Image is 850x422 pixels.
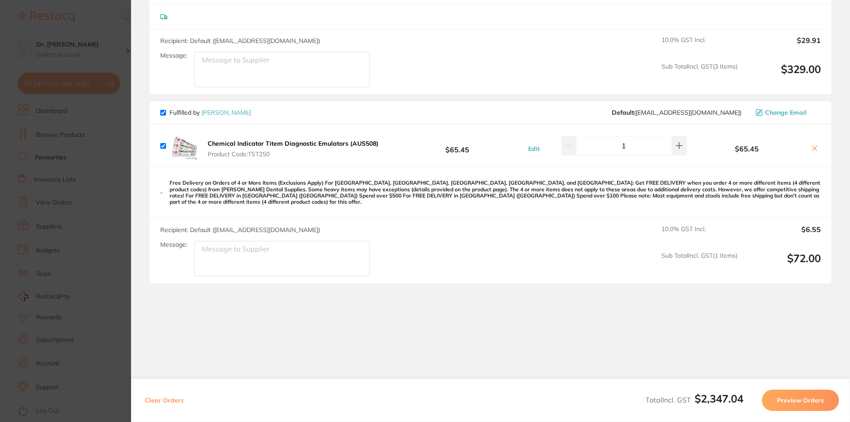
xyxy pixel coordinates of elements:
span: Sub Total Incl. GST ( 1 Items) [661,252,738,276]
span: Product Code: TST250 [208,151,379,158]
output: $29.91 [745,36,821,56]
button: Edit [525,145,542,153]
span: 10.0 % GST Incl. [661,36,738,56]
b: $65.45 [391,138,523,154]
span: Change Email [765,109,807,116]
span: 10.0 % GST Incl. [661,225,738,245]
output: $72.00 [745,252,821,276]
a: [PERSON_NAME] [201,108,251,116]
b: $65.45 [689,145,805,153]
button: Chemical Indicator Titem Diagnostic Emulators (AUS508) Product Code:TST250 [205,139,381,158]
span: Recipient: Default ( [EMAIL_ADDRESS][DOMAIN_NAME] ) [160,226,320,234]
b: Default [612,108,634,116]
span: Sub Total Incl. GST ( 3 Items) [661,63,738,87]
span: save@adamdental.com.au [612,109,742,116]
p: Fulfilled by [170,109,251,116]
label: Message: [160,52,187,59]
span: Total Incl. GST [645,395,743,404]
button: Clear Orders [142,390,186,411]
b: $2,347.04 [695,392,743,405]
span: Recipient: Default ( [EMAIL_ADDRESS][DOMAIN_NAME] ) [160,37,320,45]
output: $6.55 [745,225,821,245]
output: $329.00 [745,63,821,87]
button: Change Email [753,108,821,116]
img: Nnh1N3Q3aA [170,132,198,160]
p: Free Delivery on Orders of 4 or More Items (Exclusions Apply) For [GEOGRAPHIC_DATA], [GEOGRAPHIC_... [170,180,821,205]
button: Preview Orders [762,390,839,411]
b: Chemical Indicator Titem Diagnostic Emulators (AUS508) [208,139,379,147]
label: Message: [160,241,187,248]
